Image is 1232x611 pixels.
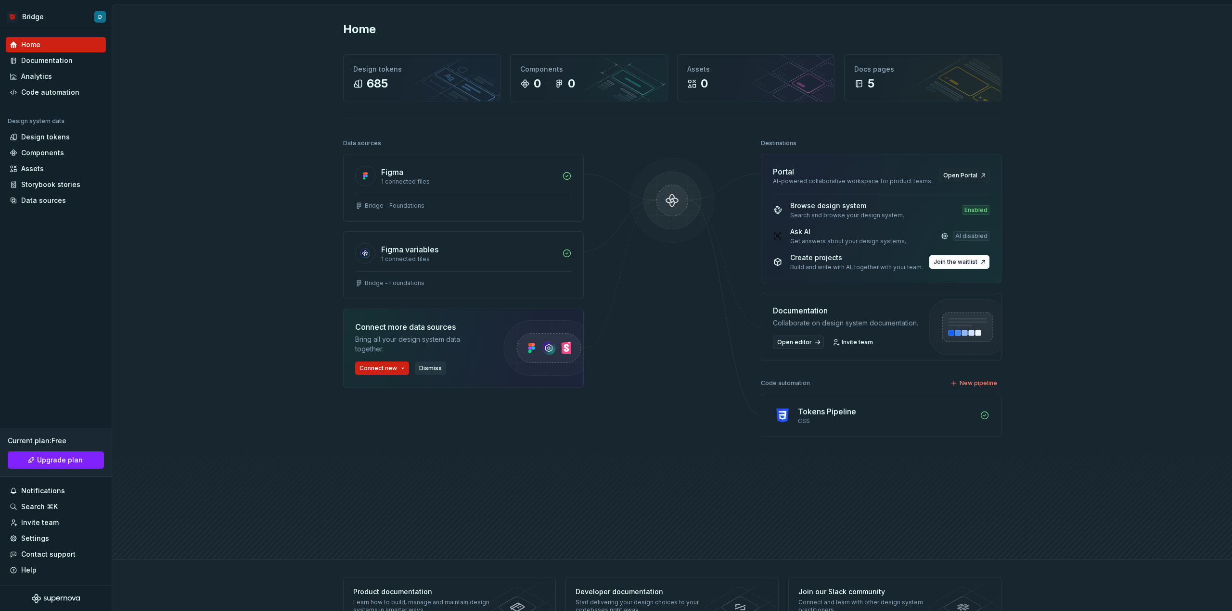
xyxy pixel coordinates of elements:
[953,231,989,241] div: AI disabled
[7,11,18,23] img: 3f850d6b-8361-4b34-8a82-b945b4d8a89b.png
[790,212,904,219] div: Search and browse your design system.
[934,258,977,266] span: Join the waitlist
[510,54,667,101] a: Components00
[6,161,106,176] a: Assets
[929,255,989,269] button: Join the waitlist
[701,76,708,91] div: 0
[21,565,37,575] div: Help
[790,237,906,245] div: Get answers about your design systems.
[773,318,918,328] div: Collaborate on design system documentation.
[32,594,80,603] svg: Supernova Logo
[343,231,584,299] a: Figma variables1 connected filesBridge - Foundations
[21,486,65,496] div: Notifications
[381,178,556,186] div: 1 connected files
[359,364,397,372] span: Connect new
[868,76,874,91] div: 5
[343,54,500,101] a: Design tokens685
[790,227,906,237] div: Ask AI
[960,379,997,387] span: New pipeline
[943,172,977,179] span: Open Portal
[21,87,79,97] div: Code automation
[367,76,388,91] div: 685
[6,193,106,208] a: Data sources
[798,417,974,425] div: CSS
[568,76,575,91] div: 0
[381,166,403,178] div: Figma
[355,362,409,375] button: Connect new
[790,263,923,271] div: Build and write with AI, together with your team.
[381,244,438,255] div: Figma variables
[761,376,810,390] div: Code automation
[6,177,106,192] a: Storybook stories
[773,336,824,349] a: Open editor
[8,436,104,446] div: Current plan : Free
[520,64,657,74] div: Components
[6,53,106,68] a: Documentation
[353,587,493,597] div: Product documentation
[844,54,1001,101] a: Docs pages5
[948,376,1001,390] button: New pipeline
[419,364,442,372] span: Dismiss
[6,547,106,562] button: Contact support
[6,145,106,161] a: Components
[6,483,106,499] button: Notifications
[6,85,106,100] a: Code automation
[21,40,40,50] div: Home
[21,502,58,511] div: Search ⌘K
[22,12,44,22] div: Bridge
[534,76,541,91] div: 0
[773,177,933,185] div: AI-powered collaborative workspace for product teams.
[576,587,716,597] div: Developer documentation
[939,169,989,182] a: Open Portal
[962,205,989,215] div: Enabled
[6,515,106,530] a: Invite team
[6,531,106,546] a: Settings
[343,22,376,37] h2: Home
[98,13,102,21] div: D
[365,202,424,210] div: Bridge - Foundations
[854,64,991,74] div: Docs pages
[21,534,49,543] div: Settings
[21,132,70,142] div: Design tokens
[687,64,824,74] div: Assets
[381,255,556,263] div: 1 connected files
[343,154,584,222] a: Figma1 connected filesBridge - Foundations
[8,451,104,469] button: Upgrade plan
[773,305,918,316] div: Documentation
[798,587,938,597] div: Join our Slack community
[365,279,424,287] div: Bridge - Foundations
[6,499,106,514] button: Search ⌘K
[355,335,485,354] div: Bring all your design system data together.
[21,549,76,559] div: Contact support
[21,196,66,205] div: Data sources
[773,166,794,177] div: Portal
[790,201,904,211] div: Browse design system
[21,164,44,174] div: Assets
[21,56,73,65] div: Documentation
[830,336,877,349] a: Invite team
[6,562,106,578] button: Help
[343,137,381,150] div: Data sources
[790,253,923,262] div: Create projects
[2,6,110,27] button: BridgeD
[415,362,446,375] button: Dismiss
[355,321,485,333] div: Connect more data sources
[21,518,59,527] div: Invite team
[8,117,64,125] div: Design system data
[677,54,834,101] a: Assets0
[842,338,873,346] span: Invite team
[6,37,106,52] a: Home
[777,338,812,346] span: Open editor
[353,64,490,74] div: Design tokens
[21,148,64,158] div: Components
[6,129,106,145] a: Design tokens
[798,406,856,417] div: Tokens Pipeline
[21,72,52,81] div: Analytics
[37,455,83,465] span: Upgrade plan
[21,180,80,189] div: Storybook stories
[761,137,796,150] div: Destinations
[6,69,106,84] a: Analytics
